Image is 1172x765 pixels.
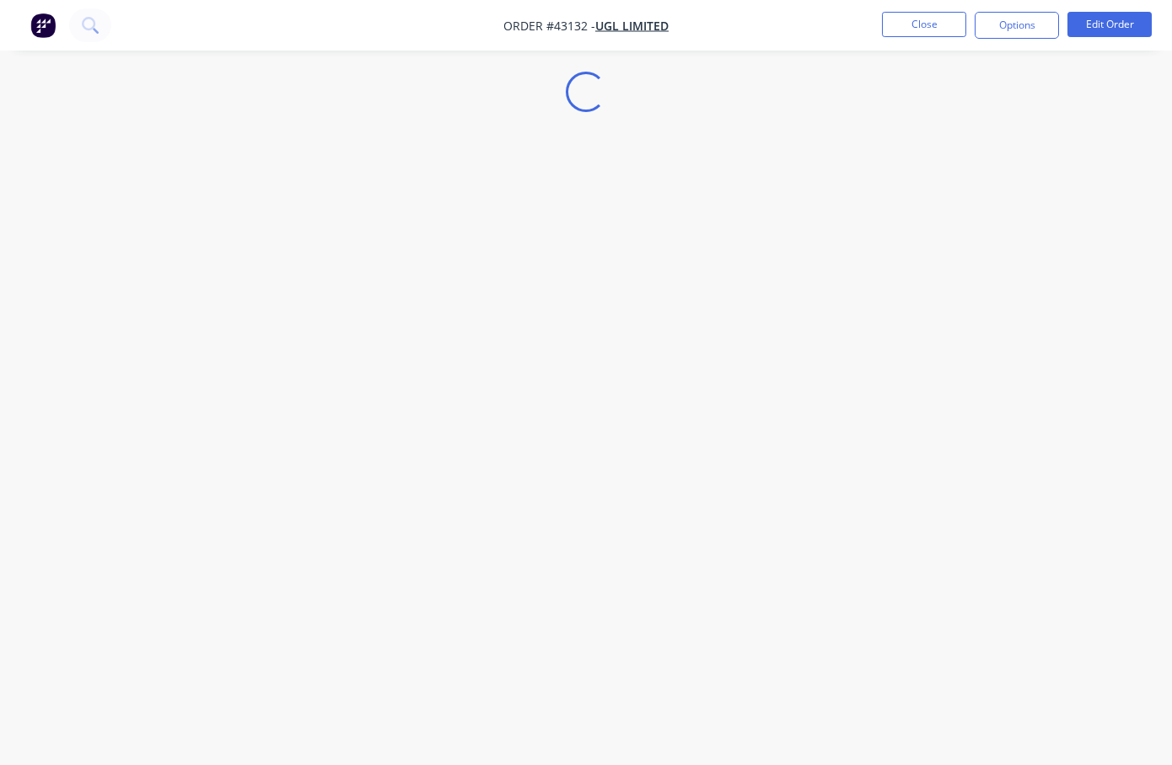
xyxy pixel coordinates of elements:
button: Options [975,12,1059,39]
button: Edit Order [1067,12,1152,37]
span: Order #43132 - [503,18,595,34]
img: Factory [30,13,56,38]
button: Close [882,12,966,37]
a: UGL LIMITED [595,18,669,34]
